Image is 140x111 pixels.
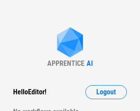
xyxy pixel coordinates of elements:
[47,59,84,68] div: APPRENTICE
[87,59,93,68] div: AI
[96,89,116,96] span: Logout
[13,85,46,99] div: Hello Editor !
[85,85,127,99] button: Logout
[52,27,87,59] img: Apprentice AI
